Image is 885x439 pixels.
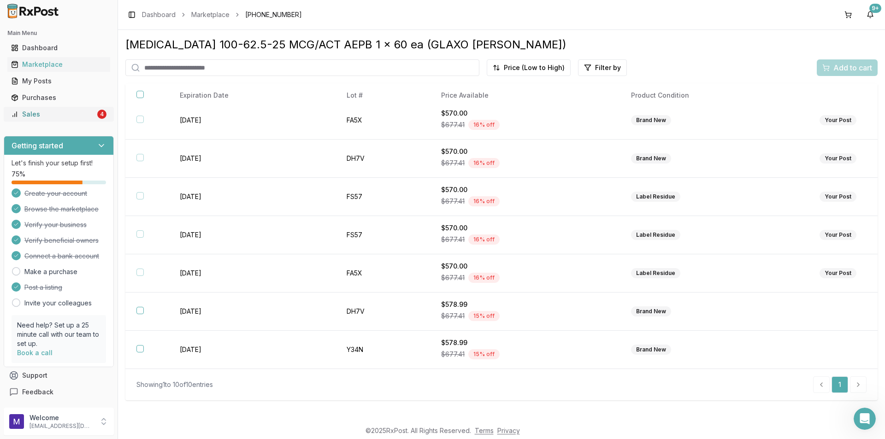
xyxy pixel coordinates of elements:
[595,63,621,72] span: Filter by
[441,300,609,309] div: $578.99
[125,37,878,52] div: [MEDICAL_DATA] 100-62.5-25 MCG/ACT AEPB 1 x 60 ea (GLAXO [PERSON_NAME])
[24,283,62,292] span: Post a listing
[441,350,465,359] span: $677.41
[631,268,680,278] div: Label Residue
[430,83,620,108] th: Price Available
[7,73,110,89] a: My Posts
[29,422,94,430] p: [EMAIL_ADDRESS][DOMAIN_NAME]
[4,4,63,18] img: RxPost Logo
[4,384,114,400] button: Feedback
[820,192,856,202] div: Your Post
[336,293,430,331] td: DH7V
[441,109,609,118] div: $570.00
[441,223,609,233] div: $570.00
[142,10,176,19] a: Dashboard
[11,110,95,119] div: Sales
[441,311,465,321] span: $677.41
[97,110,106,119] div: 4
[475,427,494,434] a: Terms
[441,197,465,206] span: $677.41
[169,216,336,254] td: [DATE]
[863,7,878,22] button: 9+
[245,10,302,19] span: [PHONE_NUMBER]
[336,140,430,178] td: DH7V
[4,74,114,88] button: My Posts
[4,57,114,72] button: Marketplace
[12,158,106,168] p: Let's finish your setup first!
[336,83,430,108] th: Lot #
[631,345,671,355] div: Brand New
[11,43,106,53] div: Dashboard
[441,262,609,271] div: $570.00
[169,101,336,140] td: [DATE]
[24,299,92,308] a: Invite your colleagues
[820,268,856,278] div: Your Post
[7,106,110,123] a: Sales4
[468,120,500,130] div: 16 % off
[24,220,87,229] span: Verify your business
[620,83,808,108] th: Product Condition
[29,413,94,422] p: Welcome
[17,321,100,348] p: Need help? Set up a 25 minute call with our team to set up.
[631,230,680,240] div: Label Residue
[832,376,848,393] a: 1
[11,93,106,102] div: Purchases
[7,89,110,106] a: Purchases
[7,56,110,73] a: Marketplace
[9,414,24,429] img: User avatar
[468,273,500,283] div: 16 % off
[441,158,465,168] span: $677.41
[24,236,99,245] span: Verify beneficial owners
[336,331,430,369] td: Y34N
[24,267,77,276] a: Make a purchase
[504,63,565,72] span: Price (Low to High)
[169,254,336,293] td: [DATE]
[441,235,465,244] span: $677.41
[336,101,430,140] td: FA5X
[468,311,500,321] div: 15 % off
[631,192,680,202] div: Label Residue
[487,59,571,76] button: Price (Low to High)
[813,376,867,393] nav: pagination
[11,76,106,86] div: My Posts
[191,10,230,19] a: Marketplace
[631,153,671,164] div: Brand New
[631,115,671,125] div: Brand New
[441,273,465,282] span: $677.41
[441,338,609,347] div: $578.99
[169,293,336,331] td: [DATE]
[468,234,500,245] div: 16 % off
[468,196,500,206] div: 16 % off
[11,60,106,69] div: Marketplace
[17,349,53,357] a: Book a call
[4,90,114,105] button: Purchases
[468,349,500,359] div: 15 % off
[142,10,302,19] nav: breadcrumb
[578,59,627,76] button: Filter by
[22,387,53,397] span: Feedback
[820,230,856,240] div: Your Post
[4,107,114,122] button: Sales4
[441,120,465,129] span: $677.41
[468,158,500,168] div: 16 % off
[854,408,876,430] iframe: Intercom live chat
[336,216,430,254] td: FS57
[820,115,856,125] div: Your Post
[631,306,671,316] div: Brand New
[441,147,609,156] div: $570.00
[497,427,520,434] a: Privacy
[869,4,881,13] div: 9+
[24,189,87,198] span: Create your account
[24,205,99,214] span: Browse the marketplace
[4,41,114,55] button: Dashboard
[169,178,336,216] td: [DATE]
[12,170,25,179] span: 75 %
[169,331,336,369] td: [DATE]
[336,254,430,293] td: FA5X
[169,83,336,108] th: Expiration Date
[336,178,430,216] td: FS57
[4,367,114,384] button: Support
[820,153,856,164] div: Your Post
[7,40,110,56] a: Dashboard
[441,185,609,194] div: $570.00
